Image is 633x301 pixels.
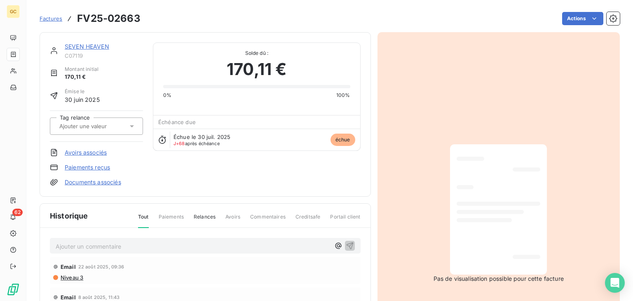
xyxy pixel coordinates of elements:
span: Commentaires [250,213,286,227]
span: Portail client [330,213,360,227]
a: SEVEN HEAVEN [65,43,109,50]
span: Échue le 30 juil. 2025 [173,134,230,140]
span: 30 juin 2025 [65,95,100,104]
h3: FV25-02663 [77,11,141,26]
span: Échéance due [158,119,196,125]
a: Paiements reçus [65,163,110,172]
span: Niveau 3 [60,274,83,281]
span: après échéance [173,141,220,146]
span: Creditsafe [295,213,321,227]
a: Avoirs associés [65,148,107,157]
span: Relances [194,213,216,227]
span: 100% [336,92,350,99]
span: 8 août 2025, 11:43 [78,295,120,300]
span: 62 [12,209,23,216]
span: Email [61,263,76,270]
span: Factures [40,15,62,22]
span: Pas de visualisation possible pour cette facture [434,275,564,283]
span: 170,11 € [65,73,98,81]
a: Documents associés [65,178,121,186]
span: C07119 [65,52,143,59]
div: Open Intercom Messenger [605,273,625,293]
span: J+68 [173,141,185,146]
span: Émise le [65,88,100,95]
span: Solde dû : [163,49,350,57]
span: Tout [138,213,149,228]
span: échue [331,134,355,146]
button: Actions [562,12,603,25]
span: Montant initial [65,66,98,73]
span: Avoirs [225,213,240,227]
span: 0% [163,92,171,99]
span: 170,11 € [227,57,286,82]
span: Paiements [159,213,184,227]
img: Logo LeanPay [7,283,20,296]
span: Email [61,294,76,301]
span: 22 août 2025, 09:36 [78,264,124,269]
input: Ajouter une valeur [59,122,141,130]
a: Factures [40,14,62,23]
span: Historique [50,210,88,221]
div: GC [7,5,20,18]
